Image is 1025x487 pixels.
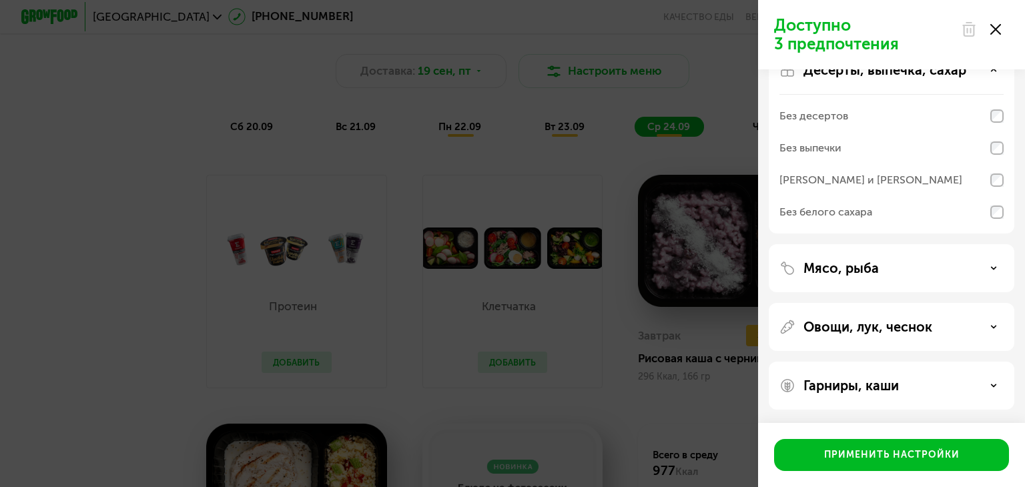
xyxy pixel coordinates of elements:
[779,204,872,220] div: Без белого сахара
[774,16,953,53] p: Доступно 3 предпочтения
[803,62,966,78] p: Десерты, выпечка, сахар
[774,439,1009,471] button: Применить настройки
[824,448,960,462] div: Применить настройки
[779,172,962,188] div: [PERSON_NAME] и [PERSON_NAME]
[803,319,932,335] p: Овощи, лук, чеснок
[779,108,848,124] div: Без десертов
[803,378,899,394] p: Гарниры, каши
[779,140,841,156] div: Без выпечки
[803,260,879,276] p: Мясо, рыба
